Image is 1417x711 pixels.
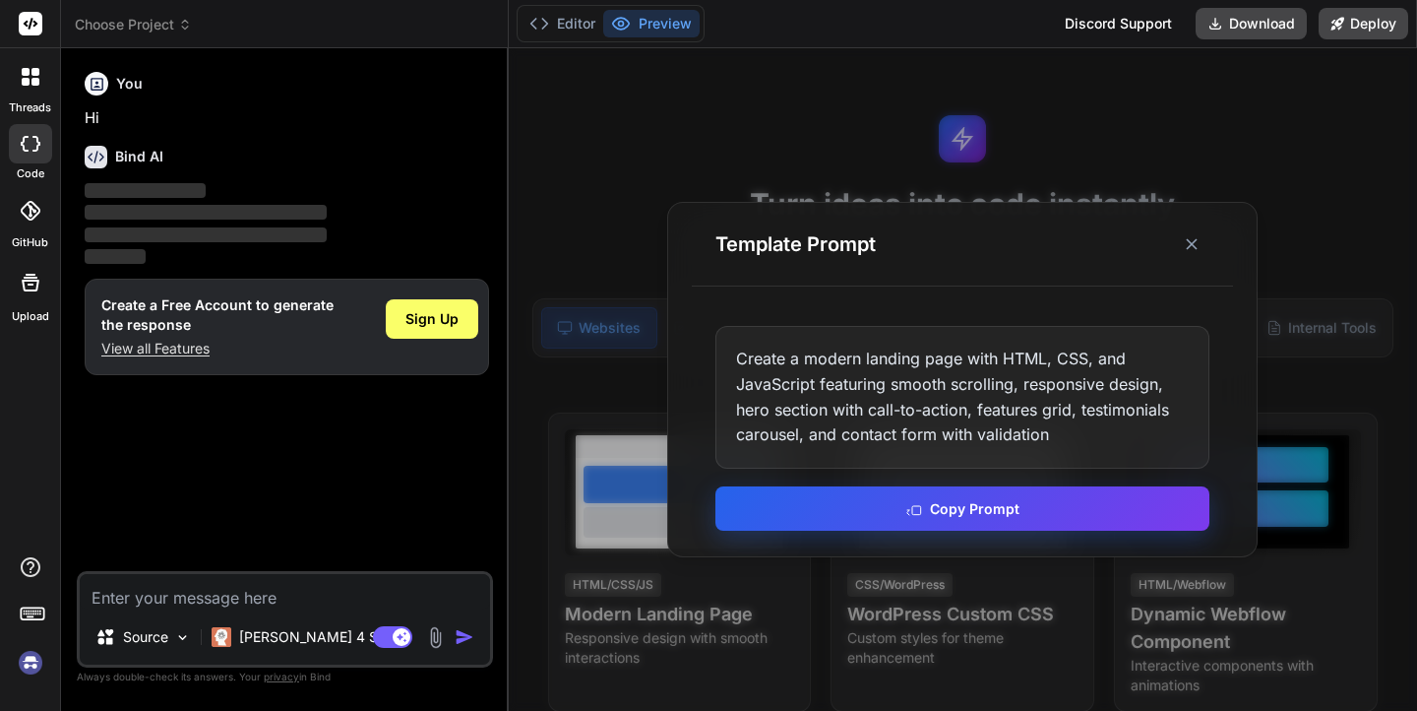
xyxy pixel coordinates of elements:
[522,10,603,37] button: Editor
[14,646,47,679] img: signin
[85,249,146,264] span: ‌
[715,486,1209,531] button: Copy Prompt
[85,183,206,198] span: ‌
[12,234,48,251] label: GitHub
[455,627,474,647] img: icon
[715,230,876,258] h3: Template Prompt
[264,671,299,682] span: privacy
[123,627,168,647] p: Source
[9,99,51,116] label: threads
[1053,8,1184,39] div: Discord Support
[85,227,327,242] span: ‌
[715,326,1209,468] div: Create a modern landing page with HTML, CSS, and JavaScript featuring smooth scrolling, responsiv...
[17,165,44,182] label: code
[77,668,493,686] p: Always double-check its answers. Your in Bind
[239,627,386,647] p: [PERSON_NAME] 4 S..
[101,295,334,335] h1: Create a Free Account to generate the response
[1196,8,1307,39] button: Download
[405,309,459,329] span: Sign Up
[85,107,489,130] p: Hi
[603,10,700,37] button: Preview
[85,205,327,220] span: ‌
[1319,8,1408,39] button: Deploy
[115,147,163,166] h6: Bind AI
[174,629,191,646] img: Pick Models
[116,74,143,94] h6: You
[424,626,447,649] img: attachment
[75,15,192,34] span: Choose Project
[212,627,231,647] img: Claude 4 Sonnet
[101,339,334,358] p: View all Features
[12,308,49,325] label: Upload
